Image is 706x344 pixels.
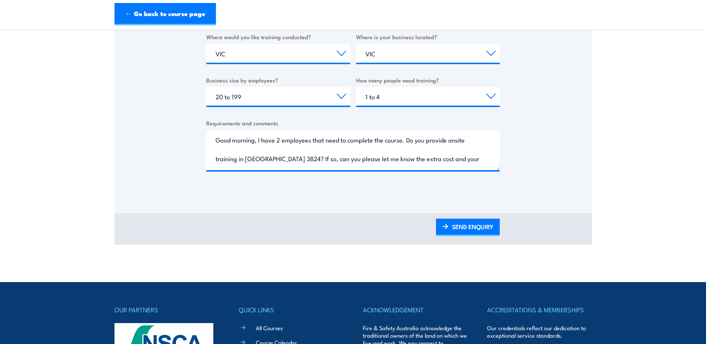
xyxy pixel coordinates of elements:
label: Requirements and comments [206,119,500,127]
label: Where is your business located? [356,32,500,41]
h4: ACKNOWLEDGEMENT [363,304,467,315]
a: All Courses [256,324,283,332]
p: Our credentials reflect our dedication to exceptional service standards. [487,324,592,339]
h4: ACCREDITATIONS & MEMBERSHIPS [487,304,592,315]
label: Where would you like training conducted? [206,32,350,41]
h4: OUR PARTNERS [114,304,219,315]
a: ← Go back to course page [114,3,216,25]
h4: QUICK LINKS [239,304,343,315]
label: How many people need training? [356,76,500,84]
a: SEND ENQUIRY [436,219,500,236]
label: Business size by employees? [206,76,350,84]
